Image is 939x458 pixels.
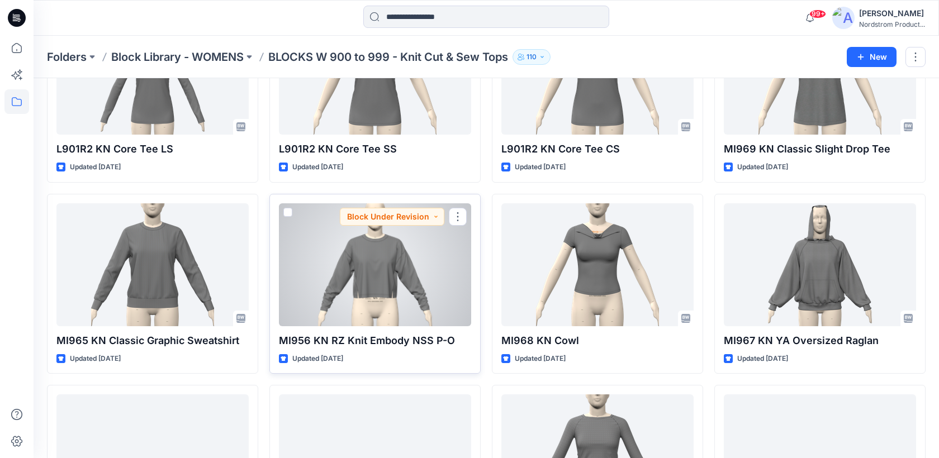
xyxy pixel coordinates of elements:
p: MI965 KN Classic Graphic Sweatshirt [56,333,249,349]
p: L901R2 KN Core Tee LS [56,141,249,157]
a: MI956 KN RZ Knit Embody NSS P-O [279,203,471,326]
p: MI968 KN Cowl [501,333,694,349]
p: Updated [DATE] [515,161,566,173]
div: Nordstrom Product... [859,20,925,28]
a: Block Library - WOMENS [111,49,244,65]
button: 110 [513,49,551,65]
p: Updated [DATE] [70,161,121,173]
span: 99+ [809,9,826,18]
a: MI965 KN Classic Graphic Sweatshirt [56,203,249,326]
a: MI967 KN YA Oversized Raglan [724,203,916,326]
p: Updated [DATE] [737,161,788,173]
a: MI968 KN Cowl [501,203,694,326]
p: L901R2 KN Core Tee SS [279,141,471,157]
p: L901R2 KN Core Tee CS [501,141,694,157]
p: Updated [DATE] [70,353,121,365]
p: MI956 KN RZ Knit Embody NSS P-O [279,333,471,349]
img: avatar [832,7,855,29]
div: [PERSON_NAME] [859,7,925,20]
p: Updated [DATE] [292,161,343,173]
p: Updated [DATE] [737,353,788,365]
p: Updated [DATE] [292,353,343,365]
p: MI967 KN YA Oversized Raglan [724,333,916,349]
p: MI969 KN Classic Slight Drop Tee [724,141,916,157]
p: Updated [DATE] [515,353,566,365]
p: BLOCKS W 900 to 999 - Knit Cut & Sew Tops [268,49,508,65]
a: Folders [47,49,87,65]
p: 110 [527,51,537,63]
button: New [847,47,897,67]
